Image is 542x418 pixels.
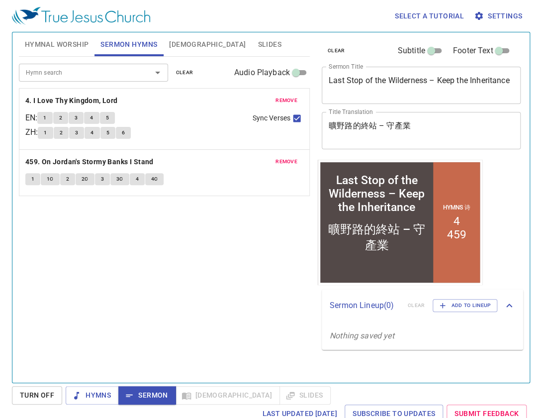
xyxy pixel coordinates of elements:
button: 3 [95,173,110,185]
span: 1 [44,128,47,137]
span: 4 [90,128,93,137]
button: 3C [110,173,129,185]
button: 1 [25,173,40,185]
button: 2 [53,112,68,124]
p: Sermon Lineup ( 0 ) [330,300,400,312]
span: Select a tutorial [395,10,464,22]
span: 5 [106,128,109,137]
span: 5 [106,113,109,122]
span: 1 [43,113,46,122]
i: Nothing saved yet [330,331,394,340]
button: clear [322,45,351,57]
button: Select a tutorial [391,7,468,25]
span: Audio Playback [234,67,290,79]
button: 5 [100,127,115,139]
button: 1 [38,127,53,139]
span: 6 [122,128,125,137]
button: 1C [41,173,60,185]
b: 459. On Jordan's Stormy Banks I Stand [25,156,154,168]
button: Hymns [66,386,119,405]
p: ZH : [25,126,38,138]
iframe: from-child [318,160,482,285]
button: 2C [76,173,94,185]
div: Sermon Lineup(0)clearAdd to Lineup [322,289,523,322]
span: 4 [136,175,139,184]
button: 5 [100,112,115,124]
span: Settings [476,10,522,22]
span: remove [275,96,297,105]
span: clear [328,46,345,55]
button: 1 [37,112,52,124]
span: 3 [75,128,78,137]
button: clear [170,67,199,79]
img: True Jesus Church [12,7,150,25]
span: remove [275,157,297,166]
button: Open [151,66,165,80]
button: 2 [54,127,69,139]
button: 3 [69,112,84,124]
button: Settings [472,7,526,25]
span: clear [176,68,193,77]
span: 3 [101,175,104,184]
span: 2C [82,175,89,184]
button: 4. I Love Thy Kingdom, Lord [25,95,119,107]
button: 4C [145,173,164,185]
button: 2 [60,173,75,185]
span: 1 [31,175,34,184]
button: 4 [84,112,99,124]
textarea: Last Stop of the Wilderness – Keep the Inheritance [329,76,514,95]
span: 2 [66,175,69,184]
p: EN : [25,112,37,124]
button: Turn Off [12,386,62,405]
span: 4 [90,113,93,122]
span: 2 [59,113,62,122]
span: Turn Off [20,389,54,402]
b: 4. I Love Thy Kingdom, Lord [25,95,118,107]
span: Add to Lineup [439,301,491,310]
span: Sermon [126,389,168,402]
button: 6 [116,127,131,139]
span: 3 [75,113,78,122]
button: 4 [85,127,99,139]
button: Add to Lineup [433,299,497,312]
button: 3 [69,127,84,139]
button: remove [270,95,303,106]
button: remove [270,156,303,168]
textarea: 曠野路的終站 – 守產業 [329,121,514,140]
span: Subtitle [398,45,425,57]
span: Hymns [74,389,111,402]
span: 4C [151,175,158,184]
span: 2 [60,128,63,137]
button: 459. On Jordan's Stormy Banks I Stand [25,156,155,168]
span: Sync Verses [252,113,290,123]
span: [DEMOGRAPHIC_DATA] [169,38,246,51]
button: 4 [130,173,145,185]
span: Hymnal Worship [25,38,89,51]
span: Slides [258,38,281,51]
span: Sermon Hymns [100,38,157,51]
span: 1C [47,175,54,184]
span: 3C [116,175,123,184]
button: Sermon [118,386,176,405]
span: Footer Text [453,45,493,57]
